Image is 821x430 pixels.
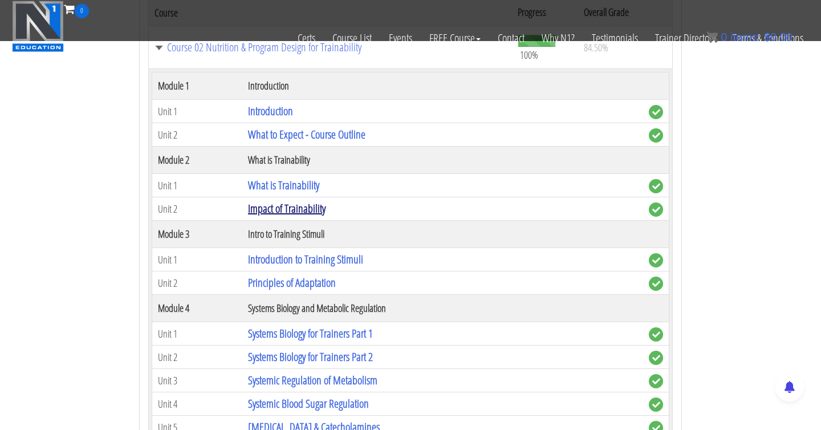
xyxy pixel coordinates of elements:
[724,18,812,58] a: Terms & Conditions
[242,221,643,248] th: Intro to Training Stimuli
[152,369,242,392] td: Unit 3
[649,277,663,291] span: complete
[248,275,336,290] a: Principles of Adaptation
[64,1,89,17] a: 0
[152,322,242,346] td: Unit 1
[649,327,663,342] span: complete
[649,351,663,365] span: complete
[248,326,373,341] a: Systems Biology for Trainers Part 1
[242,295,643,322] th: Systems Biology and Metabolic Regulation
[649,202,663,217] span: complete
[649,105,663,119] span: complete
[152,197,242,221] td: Unit 2
[520,48,538,61] span: 100%
[242,147,643,174] th: What is Trainability
[152,123,242,147] td: Unit 2
[152,174,242,197] td: Unit 1
[152,346,242,369] td: Unit 2
[248,349,373,364] a: Systems Biology for Trainers Part 2
[489,18,533,58] a: Contact
[706,31,792,43] a: 0 items: $0.00
[152,72,242,100] th: Module 1
[706,31,718,43] img: icon11.png
[649,179,663,193] span: complete
[248,201,326,216] a: Impact of Trainability
[764,31,770,43] span: $
[649,397,663,412] span: complete
[289,18,324,58] a: Certs
[721,31,727,43] span: 0
[248,372,377,388] a: Systemic Regulation of Metabolism
[242,72,643,100] th: Introduction
[248,103,293,119] a: Introduction
[647,18,724,58] a: Trainer Directory
[730,31,761,43] span: items:
[152,100,242,123] td: Unit 1
[152,221,242,248] th: Module 3
[649,128,663,143] span: complete
[152,248,242,271] td: Unit 1
[248,127,365,142] a: What to Expect - Course Outline
[152,147,242,174] th: Module 2
[248,251,363,267] a: Introduction to Training Stimuli
[12,1,64,52] img: n1-education
[380,18,421,58] a: Events
[649,374,663,388] span: complete
[533,18,583,58] a: Why N1?
[248,177,319,193] a: What is Trainability
[248,396,369,411] a: Systemic Blood Sugar Regulation
[75,4,89,18] span: 0
[421,18,489,58] a: FREE Course
[324,18,380,58] a: Course List
[649,253,663,267] span: complete
[583,18,647,58] a: Testimonials
[152,392,242,416] td: Unit 4
[764,31,792,43] bdi: 0.00
[152,295,242,322] th: Module 4
[152,271,242,295] td: Unit 2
